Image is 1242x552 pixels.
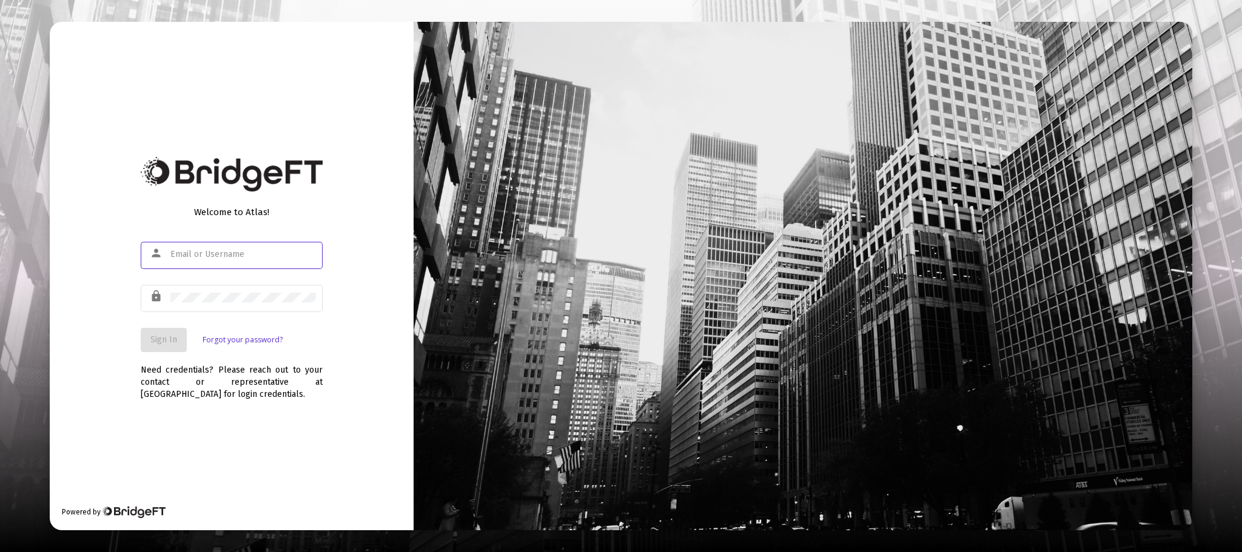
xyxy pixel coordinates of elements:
div: Welcome to Atlas! [141,206,323,218]
span: Sign In [150,334,177,345]
div: Powered by [62,506,166,518]
mat-icon: lock [150,289,164,304]
button: Sign In [141,328,187,352]
img: Bridge Financial Technology Logo [141,157,323,191]
a: Forgot your password? [203,334,283,346]
div: Need credentials? Please reach out to your contact or representative at [GEOGRAPHIC_DATA] for log... [141,352,323,401]
input: Email or Username [170,250,316,259]
mat-icon: person [150,246,164,261]
img: Bridge Financial Technology Logo [102,506,166,518]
